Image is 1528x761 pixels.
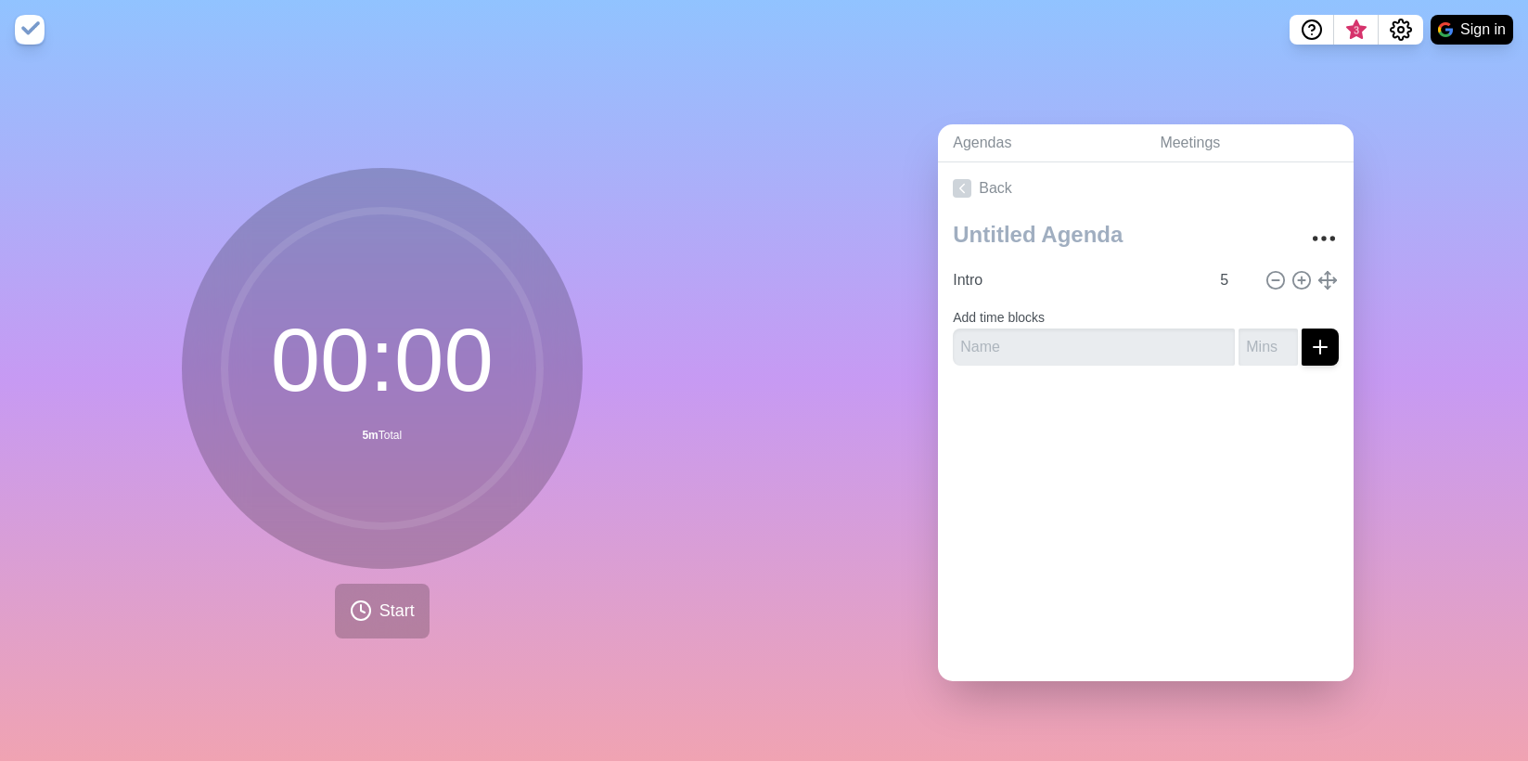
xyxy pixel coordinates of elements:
[1145,124,1354,162] a: Meetings
[1290,15,1334,45] button: Help
[1213,262,1257,299] input: Mins
[1349,23,1364,38] span: 3
[953,310,1045,325] label: Add time blocks
[1334,15,1379,45] button: What’s new
[938,162,1354,214] a: Back
[15,15,45,45] img: timeblocks logo
[1431,15,1513,45] button: Sign in
[1438,22,1453,37] img: google logo
[1239,329,1298,366] input: Mins
[1379,15,1423,45] button: Settings
[379,599,415,624] span: Start
[938,124,1145,162] a: Agendas
[953,329,1235,366] input: Name
[1305,220,1342,257] button: More
[335,584,430,638] button: Start
[945,262,1209,299] input: Name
